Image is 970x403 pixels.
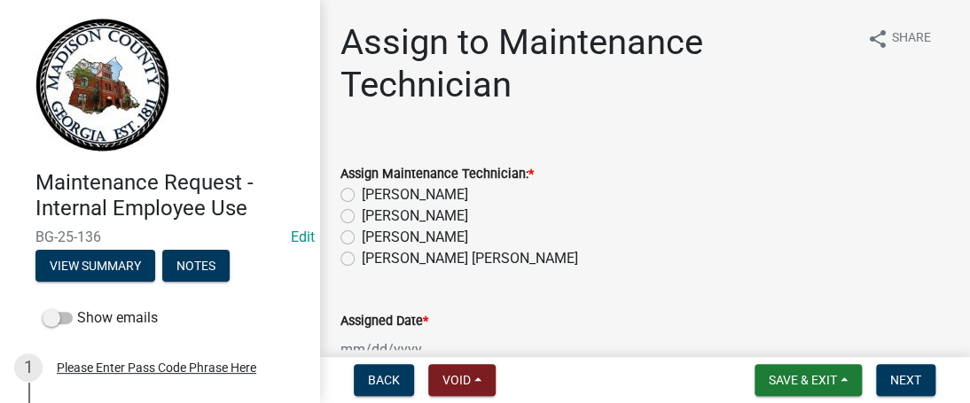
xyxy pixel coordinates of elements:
span: Next [890,373,921,387]
div: 1 [14,353,43,382]
button: View Summary [35,250,155,282]
button: Notes [162,250,230,282]
button: shareShare [853,21,945,56]
input: mm/dd/yyyy [340,331,503,368]
wm-modal-confirm: Edit Application Number [291,229,315,245]
label: Assign Maintenance Technician: [340,168,534,181]
button: Next [876,364,935,396]
img: Madison County, Georgia [35,19,169,151]
label: Show emails [43,307,158,329]
wm-modal-confirm: Summary [35,260,155,274]
label: [PERSON_NAME] [362,184,468,205]
span: Share [892,28,931,50]
span: BG-25-136 [35,229,284,245]
label: [PERSON_NAME] [PERSON_NAME] [362,248,578,269]
button: Back [354,364,414,396]
h1: Assign to Maintenance Technician [340,21,853,106]
button: Void [428,364,496,396]
h4: Maintenance Request - Internal Employee Use [35,170,305,221]
span: Save & Exit [769,373,837,387]
span: Back [368,373,400,387]
a: Edit [291,229,315,245]
wm-modal-confirm: Notes [162,260,230,274]
button: Save & Exit [755,364,862,396]
div: Please Enter Pass Code Phrase Here [57,361,256,374]
span: Void [442,373,471,387]
label: [PERSON_NAME] [362,205,468,227]
i: share [867,28,888,50]
label: Assigned Date [340,315,428,328]
label: [PERSON_NAME] [362,227,468,248]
